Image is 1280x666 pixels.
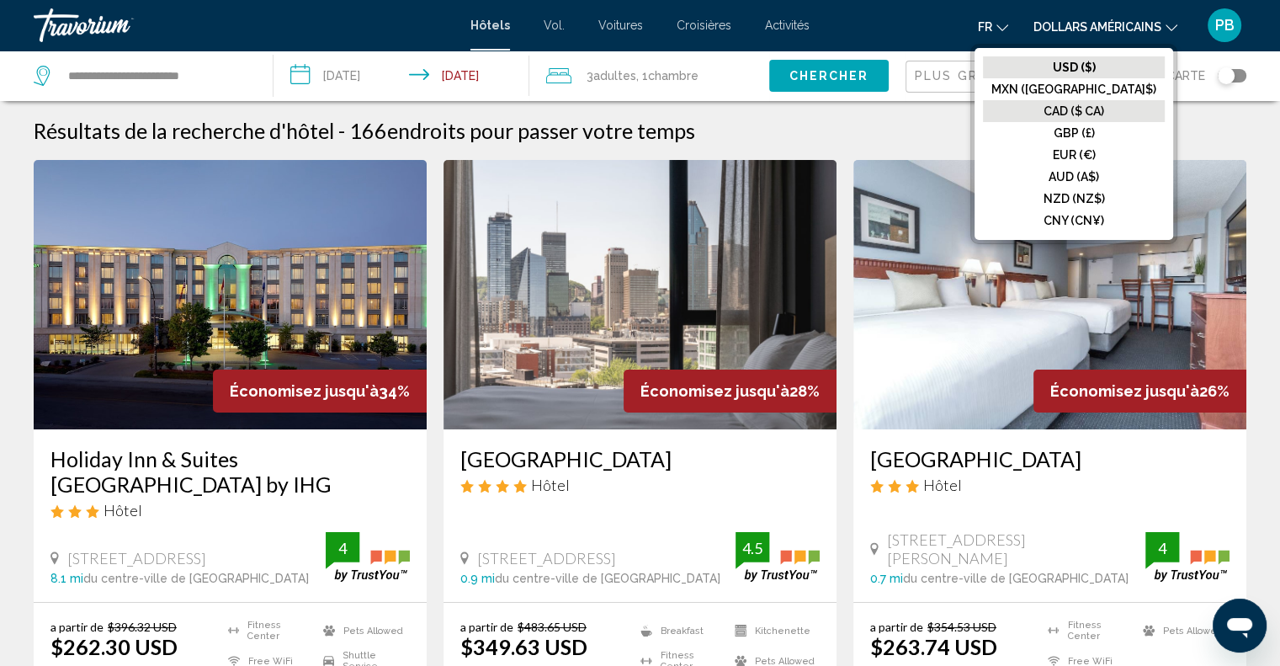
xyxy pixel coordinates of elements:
[1213,599,1267,653] iframe: Bouton de lancement de la fenêtre de messagerie
[983,166,1165,188] button: AUD (A$)
[443,160,837,429] img: Hotel image
[1053,148,1096,162] font: EUR (€)
[338,118,345,143] span: -
[991,83,1156,96] font: MXN ([GEOGRAPHIC_DATA]$)
[34,160,427,429] img: Hotel image
[983,56,1165,78] button: USD ($)
[870,446,1230,472] a: [GEOGRAPHIC_DATA]
[636,64,698,88] span: , 1
[460,446,820,472] a: [GEOGRAPHIC_DATA]
[315,620,410,642] li: Pets Allowed
[1053,61,1096,74] font: USD ($)
[1049,170,1099,184] font: AUD (A$)
[495,572,720,585] span: du centre-ville de [GEOGRAPHIC_DATA]
[927,620,996,634] del: $354.53 USD
[531,476,570,494] span: Hôtel
[274,51,530,101] button: Check-in date: Sep 5, 2025 Check-out date: Sep 7, 2025
[108,620,177,634] del: $396.32 USD
[870,634,997,659] ins: $263.74 USD
[470,19,510,32] a: Hôtels
[1203,8,1246,43] button: Menu utilisateur
[915,70,1014,84] mat-select: Sort by
[477,549,616,567] span: [STREET_ADDRESS]
[460,572,495,585] span: 0.9 mi
[50,572,83,585] span: 8.1 mi
[1033,20,1161,34] font: dollars américains
[983,144,1165,166] button: EUR (€)
[230,382,379,400] span: Économisez jusqu'à
[1134,620,1230,642] li: Pets Allowed
[769,60,889,91] button: Chercher
[1033,14,1177,39] button: Changer de devise
[870,620,923,634] span: a partir de
[529,51,769,101] button: Travelers: 3 adults, 0 children
[326,532,410,582] img: trustyou-badge.svg
[887,530,1145,567] span: [STREET_ADDRESS][PERSON_NAME]
[983,210,1165,232] button: CNY (CN¥)
[50,446,410,497] a: Holiday Inn & Suites [GEOGRAPHIC_DATA] by IHG
[1205,68,1246,83] button: Toggle map
[983,78,1165,100] button: MXN ([GEOGRAPHIC_DATA]$)
[460,476,820,494] div: 4 star Hotel
[1215,16,1235,34] font: PB
[983,122,1165,144] button: GBP (£)
[1145,532,1230,582] img: trustyou-badge.svg
[544,19,565,32] a: Vol.
[50,634,178,659] ins: $262.30 USD
[1044,192,1105,205] font: NZD (NZ$)
[1166,64,1205,88] span: Carte
[1044,214,1104,227] font: CNY (CN¥)
[104,501,142,519] span: Hôtel
[870,476,1230,494] div: 3 star Hotel
[923,476,962,494] span: Hôtel
[736,538,769,558] div: 4.5
[220,620,315,642] li: Fitness Center
[83,572,309,585] span: du centre-ville de [GEOGRAPHIC_DATA]
[213,370,427,413] div: 34%
[598,19,643,32] a: Voitures
[983,100,1165,122] button: CAD ($ CA)
[853,160,1246,429] img: Hotel image
[903,572,1129,585] span: du centre-ville de [GEOGRAPHIC_DATA]
[624,370,837,413] div: 28%
[349,118,695,143] h2: 166
[978,20,992,34] font: fr
[736,532,820,582] img: trustyou-badge.svg
[648,69,698,83] span: Chambre
[67,549,206,567] span: [STREET_ADDRESS]
[593,69,636,83] span: Adultes
[460,634,587,659] ins: $349.63 USD
[34,8,454,42] a: Travorium
[50,501,410,519] div: 3 star Hotel
[1039,620,1134,642] li: Fitness Center
[34,118,334,143] h1: Résultats de la recherche d'hôtel
[387,118,695,143] span: endroits pour passer votre temps
[632,620,725,642] li: Breakfast
[1054,126,1095,140] font: GBP (£)
[677,19,731,32] a: Croisières
[587,64,636,88] span: 3
[726,620,820,642] li: Kitchenette
[765,19,810,32] a: Activités
[915,69,1115,83] span: Plus grandes économies
[789,70,868,83] span: Chercher
[978,14,1008,39] button: Changer de langue
[518,620,587,634] del: $483.65 USD
[460,620,513,634] span: a partir de
[1145,538,1179,558] div: 4
[50,620,104,634] span: a partir de
[870,572,903,585] span: 0.7 mi
[1050,382,1199,400] span: Économisez jusqu'à
[1044,104,1104,118] font: CAD ($ CA)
